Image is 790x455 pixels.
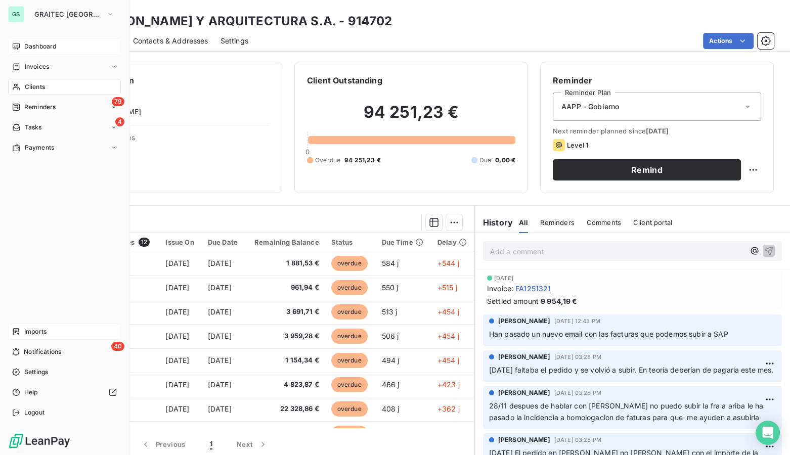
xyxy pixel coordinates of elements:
[381,259,399,267] span: 584 j
[8,99,121,115] a: 79Reminders
[487,283,513,294] span: Invoice :
[498,352,550,361] span: [PERSON_NAME]
[554,318,600,324] span: [DATE] 12:43 PM
[8,364,121,380] a: Settings
[251,307,319,317] span: 3 691,71 €
[8,119,121,135] a: 4Tasks
[487,296,539,306] span: Settled amount
[331,353,368,368] span: overdue
[331,238,370,246] div: Status
[165,283,189,292] span: [DATE]
[24,388,38,397] span: Help
[307,102,515,132] h2: 94 251,23 €
[8,433,71,449] img: Logo LeanPay
[437,332,459,340] span: +454 j
[703,33,754,49] button: Actions
[567,141,588,149] span: Level 1
[331,256,368,271] span: overdue
[208,380,232,389] span: [DATE]
[489,330,728,338] span: Han pasado un nuevo email con las facturas que podemos subir a SAP
[25,62,49,71] span: Invoices
[554,437,601,443] span: [DATE] 03:28 PM
[24,327,47,336] span: Imports
[8,59,121,75] a: Invoices
[8,6,24,22] div: GS
[225,434,280,455] button: Next
[437,259,459,267] span: +544 j
[165,356,189,365] span: [DATE]
[251,283,319,293] span: 961,94 €
[331,377,368,392] span: overdue
[756,421,780,445] div: Open Intercom Messenger
[489,366,774,374] span: [DATE] faltaba el pedido y se volvió a subir. En teoría deberían de pagarla este mes.
[331,329,368,344] span: overdue
[25,143,54,152] span: Payments
[208,259,232,267] span: [DATE]
[208,356,232,365] span: [DATE]
[24,408,45,417] span: Logout
[475,216,513,229] h6: History
[128,434,198,455] button: Previous
[633,218,672,226] span: Client portal
[553,127,761,135] span: Next reminder planned since
[165,380,189,389] span: [DATE]
[646,127,669,135] span: [DATE]
[541,296,578,306] span: 9 954,19 €
[111,342,124,351] span: 40
[381,380,399,389] span: 466 j
[553,74,761,86] h6: Reminder
[208,283,232,292] span: [DATE]
[24,368,48,377] span: Settings
[437,404,460,413] span: +362 j
[553,159,741,180] button: Remind
[25,82,45,92] span: Clients
[381,404,399,413] span: 408 j
[208,332,232,340] span: [DATE]
[198,434,225,455] button: 1
[498,435,550,444] span: [PERSON_NAME]
[139,238,150,247] span: 12
[515,283,551,294] span: FA1251321
[25,123,42,132] span: Tasks
[540,218,574,226] span: Reminders
[381,356,399,365] span: 494 j
[24,103,56,112] span: Reminders
[437,356,459,365] span: +454 j
[479,156,491,165] span: Due
[251,380,319,390] span: 4 823,87 €
[251,258,319,268] span: 1 881,53 €
[61,74,270,86] h6: Client information
[381,283,398,292] span: 550 j
[89,12,392,30] h3: [PERSON_NAME] Y ARQUITECTURA S.A. - 914702
[437,307,459,316] span: +454 j
[331,401,368,417] span: overdue
[554,354,601,360] span: [DATE] 03:28 PM
[331,280,368,295] span: overdue
[498,316,550,326] span: [PERSON_NAME]
[331,426,368,441] span: overdue
[221,36,248,46] span: Settings
[8,324,121,340] a: Imports
[133,36,208,46] span: Contacts & Addresses
[8,140,121,156] a: Payments
[251,331,319,341] span: 3 959,28 €
[115,117,124,126] span: 4
[208,238,239,246] div: Due Date
[251,238,319,246] div: Remaining Balance
[210,439,212,449] span: 1
[251,404,319,414] span: 22 328,86 €
[437,283,457,292] span: +515 j
[24,42,56,51] span: Dashboard
[494,275,513,281] span: [DATE]
[495,156,515,165] span: 0,00 €
[208,404,232,413] span: [DATE]
[315,156,340,165] span: Overdue
[381,307,397,316] span: 513 j
[305,148,310,156] span: 0
[437,238,468,246] div: Delay
[554,390,601,396] span: [DATE] 03:28 PM
[307,74,382,86] h6: Client Outstanding
[165,238,195,246] div: Issue On
[587,218,621,226] span: Comments
[24,347,61,356] span: Notifications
